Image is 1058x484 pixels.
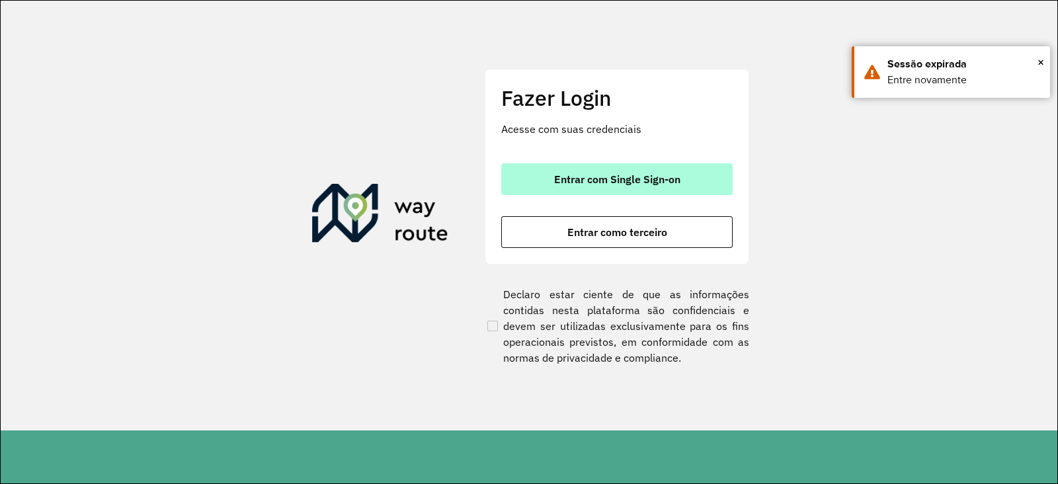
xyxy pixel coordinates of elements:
button: button [501,216,733,248]
span: × [1038,52,1044,72]
img: Roteirizador AmbevTech [312,184,448,247]
p: Acesse com suas credenciais [501,121,733,137]
button: button [501,163,733,195]
label: Declaro estar ciente de que as informações contidas nesta plataforma são confidenciais e devem se... [485,286,749,366]
div: Entre novamente [887,72,1040,88]
span: Entrar como terceiro [567,227,667,237]
button: Close [1038,52,1044,72]
span: Entrar com Single Sign-on [554,174,680,184]
div: Sessão expirada [887,56,1040,72]
h2: Fazer Login [501,85,733,110]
